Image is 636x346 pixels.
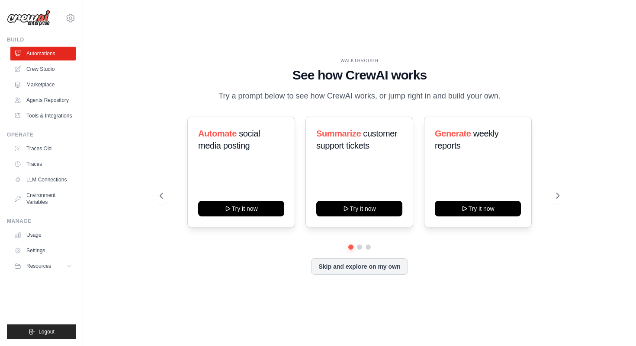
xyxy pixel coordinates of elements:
a: Traces [10,157,76,171]
span: Resources [26,263,51,270]
a: Crew Studio [10,62,76,76]
div: Operate [7,131,76,138]
a: LLM Connections [10,173,76,187]
span: customer support tickets [316,129,397,150]
a: Usage [10,228,76,242]
button: Try it now [435,201,521,216]
button: Logout [7,324,76,339]
button: Skip and explore on my own [311,258,408,275]
p: Try a prompt below to see how CrewAI works, or jump right in and build your own. [214,90,505,102]
span: Generate [435,129,471,138]
a: Environment Variables [10,188,76,209]
a: Marketplace [10,78,76,92]
a: Traces Old [10,142,76,156]
span: Summarize [316,129,361,138]
button: Try it now [198,201,284,216]
span: Automate [198,129,237,138]
span: Logout [39,328,55,335]
div: Manage [7,218,76,225]
h1: See how CrewAI works [160,67,559,83]
button: Try it now [316,201,402,216]
a: Automations [10,47,76,60]
img: Logo [7,10,50,26]
iframe: Chat Widget [593,305,636,346]
button: Resources [10,259,76,273]
span: social media posting [198,129,260,150]
span: weekly reports [435,129,498,150]
div: Build [7,36,76,43]
div: WALKTHROUGH [160,57,559,64]
a: Tools & Integrations [10,109,76,123]
a: Agents Repository [10,93,76,107]
a: Settings [10,244,76,257]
